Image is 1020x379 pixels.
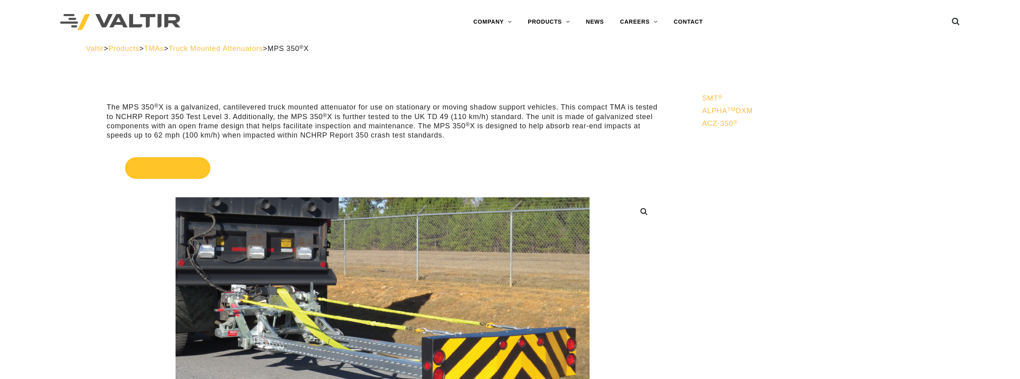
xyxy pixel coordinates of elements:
[733,119,737,125] sup: ®
[666,14,711,30] a: CONTACT
[702,107,753,115] span: ALPHA DXM
[727,106,736,112] sup: TM
[299,44,304,50] sup: ®
[107,148,658,188] a: Get Quote
[702,80,929,86] h2: Recently Viewed Products
[172,79,180,91] sup: ®
[612,14,666,30] a: CAREERS
[144,45,164,53] a: TMAs
[520,14,578,30] a: PRODUCTS
[466,122,470,128] sup: ®
[718,94,723,100] sup: ®
[267,45,309,53] span: MPS 350 X
[465,14,520,30] a: COMPANY
[60,14,180,30] img: Valtir
[702,106,929,116] a: ALPHATMDXM
[702,94,723,102] span: SMT
[125,157,210,179] span: Get Quote
[108,45,139,53] a: Products
[107,80,658,97] h1: MPS 350 X
[702,120,737,128] span: ACZ-350
[323,112,327,118] sup: ®
[107,103,658,140] p: The MPS 350 X is a galvanized, cantilevered truck mounted attenuator for use on stationary or mov...
[154,103,159,109] sup: ®
[578,14,612,30] a: NEWS
[702,94,929,103] a: SMT®
[702,119,929,128] a: ACZ-350®
[86,45,104,53] a: Valtir
[169,45,263,53] a: Truck Mounted Attenuators
[86,44,934,53] div: > > > >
